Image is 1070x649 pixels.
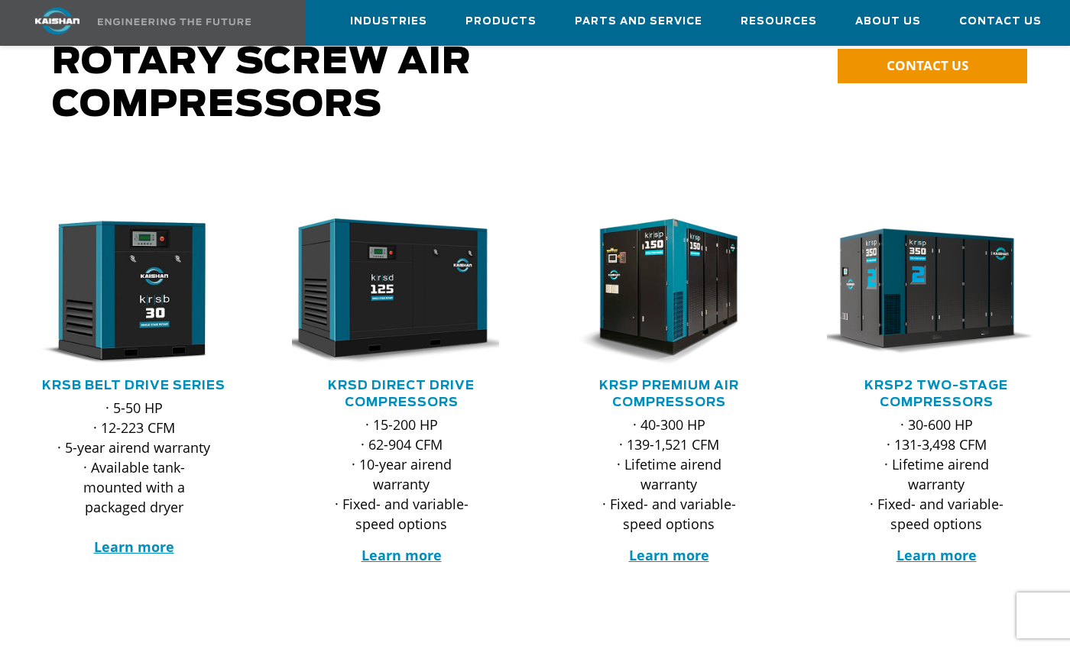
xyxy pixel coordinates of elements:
[575,13,702,31] span: Parts and Service
[350,1,427,42] a: Industries
[98,18,251,25] img: Engineering the future
[741,1,817,42] a: Resources
[858,415,1015,534] p: · 30-600 HP · 131-3,498 CFM · Lifetime airend warranty · Fixed- and variable-speed options
[328,379,475,408] a: KRSD Direct Drive Compressors
[815,218,1034,366] img: krsp350
[323,415,480,534] p: · 15-200 HP · 62-904 CFM · 10-year airend warranty · Fixed- and variable-speed options
[362,546,442,564] a: Learn more
[855,13,921,31] span: About Us
[55,398,212,557] p: · 5-50 HP · 12-223 CFM · 5-year airend warranty · Available tank-mounted with a packaged dryer
[855,1,921,42] a: About Us
[959,1,1042,42] a: Contact Us
[897,546,977,564] a: Learn more
[741,13,817,31] span: Resources
[864,379,1008,408] a: KRSP2 Two-Stage Compressors
[590,415,747,534] p: · 40-300 HP · 139-1,521 CFM · Lifetime airend warranty · Fixed- and variable-speed options
[827,218,1046,366] div: krsp350
[280,218,499,366] img: krsd125
[559,218,778,366] div: krsp150
[599,379,739,408] a: KRSP Premium Air Compressors
[465,1,537,42] a: Products
[292,218,511,366] div: krsd125
[548,218,767,366] img: krsp150
[575,1,702,42] a: Parts and Service
[42,379,225,392] a: KRSB Belt Drive Series
[13,218,232,366] img: krsb30
[350,13,427,31] span: Industries
[887,57,968,74] span: CONTACT US
[24,218,243,366] div: krsb30
[838,49,1027,83] a: CONTACT US
[959,13,1042,31] span: Contact Us
[629,546,709,564] a: Learn more
[465,13,537,31] span: Products
[94,538,174,556] a: Learn more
